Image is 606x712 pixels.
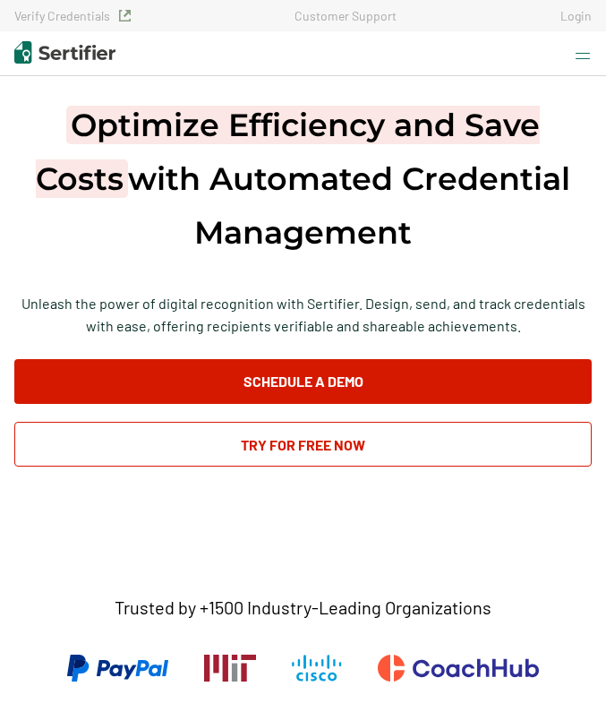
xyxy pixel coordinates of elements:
a: Verify Credentials [14,8,131,23]
a: Customer Support [294,8,397,23]
span: Optimize Efficiency and Save Costs [36,106,540,198]
p: Trusted by +1500 Industry-Leading Organizations [115,596,491,619]
a: Try for Free Now [14,422,592,467]
a: Login [560,8,592,23]
img: Cisco [292,655,342,682]
p: Unleash the power of digital recognition with Sertifier. Design, send, and track credentials with... [14,292,592,337]
h1: with Automated Credential Management [14,99,592,260]
img: sertifier header menu icon [576,53,590,59]
img: PayPal [67,655,168,682]
img: Verified [119,10,131,21]
img: CoachHub [378,655,539,682]
img: Massachusetts Institute of Technology [204,655,256,682]
img: Sertifier | Digital Credentialing Platform [14,41,115,64]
